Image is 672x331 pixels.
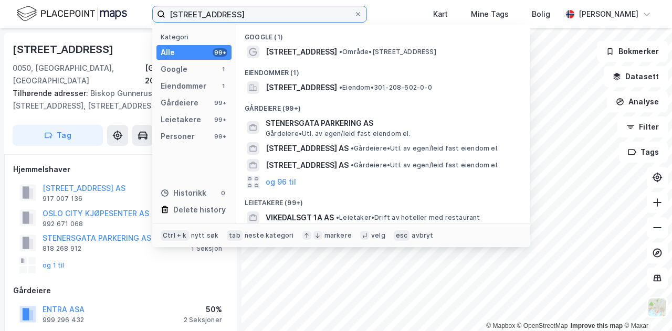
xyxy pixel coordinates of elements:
[236,190,530,209] div: Leietakere (99+)
[213,115,227,124] div: 99+
[245,231,294,240] div: neste kategori
[351,144,354,152] span: •
[43,220,83,228] div: 992 671 068
[161,187,206,199] div: Historikk
[213,99,227,107] div: 99+
[597,41,668,62] button: Bokmerker
[191,231,219,240] div: nytt søk
[617,116,668,137] button: Filter
[619,142,668,163] button: Tags
[43,244,81,253] div: 818 268 912
[13,62,145,87] div: 0050, [GEOGRAPHIC_DATA], [GEOGRAPHIC_DATA]
[161,130,195,143] div: Personer
[266,176,296,188] button: og 96 til
[13,163,228,176] div: Hjemmelshaver
[351,161,354,169] span: •
[227,230,243,241] div: tab
[339,83,342,91] span: •
[339,48,342,56] span: •
[266,81,337,94] span: [STREET_ADDRESS]
[351,161,499,169] span: Gårdeiere • Utl. av egen/leid fast eiendom el.
[191,244,222,253] div: 1 Seksjon
[161,230,189,241] div: Ctrl + k
[161,97,198,109] div: Gårdeiere
[486,322,515,329] a: Mapbox
[145,62,229,87] div: [GEOGRAPHIC_DATA], 208/602
[266,46,337,58] span: [STREET_ADDRESS]
[161,46,175,59] div: Alle
[219,82,227,90] div: 1
[213,48,227,57] div: 99+
[13,284,228,297] div: Gårdeiere
[266,117,518,130] span: STENERSGATA PARKERING AS
[17,5,127,23] img: logo.f888ab2527a4732fd821a326f86c7f29.svg
[579,8,638,20] div: [PERSON_NAME]
[219,189,227,197] div: 0
[173,204,226,216] div: Delete history
[517,322,568,329] a: OpenStreetMap
[236,60,530,79] div: Eiendommer (1)
[43,316,84,324] div: 999 296 432
[394,230,410,241] div: esc
[266,159,349,172] span: [STREET_ADDRESS] AS
[412,231,433,240] div: avbryt
[266,142,349,155] span: [STREET_ADDRESS] AS
[324,231,352,240] div: markere
[339,83,432,92] span: Eiendom • 301-208-602-0-0
[184,303,222,316] div: 50%
[13,125,103,146] button: Tag
[13,87,220,112] div: Biskop Gunnerus' Gate 7, [STREET_ADDRESS], [STREET_ADDRESS]
[433,8,448,20] div: Kart
[43,195,82,203] div: 917 007 136
[165,6,354,22] input: Søk på adresse, matrikkel, gårdeiere, leietakere eller personer
[161,33,232,41] div: Kategori
[351,144,499,153] span: Gårdeiere • Utl. av egen/leid fast eiendom el.
[13,41,115,58] div: [STREET_ADDRESS]
[339,48,436,56] span: Område • [STREET_ADDRESS]
[13,89,90,98] span: Tilhørende adresser:
[236,96,530,115] div: Gårdeiere (99+)
[607,91,668,112] button: Analyse
[161,63,187,76] div: Google
[471,8,509,20] div: Mine Tags
[213,132,227,141] div: 99+
[532,8,550,20] div: Bolig
[604,66,668,87] button: Datasett
[266,130,411,138] span: Gårdeiere • Utl. av egen/leid fast eiendom el.
[184,316,222,324] div: 2 Seksjoner
[236,25,530,44] div: Google (1)
[336,213,480,222] span: Leietaker • Drift av hoteller med restaurant
[161,113,201,126] div: Leietakere
[571,322,623,329] a: Improve this map
[371,231,385,240] div: velg
[161,80,206,92] div: Eiendommer
[619,281,672,331] iframe: Chat Widget
[266,211,334,224] span: VIKEDALSGT 1A AS
[219,65,227,73] div: 1
[336,213,339,221] span: •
